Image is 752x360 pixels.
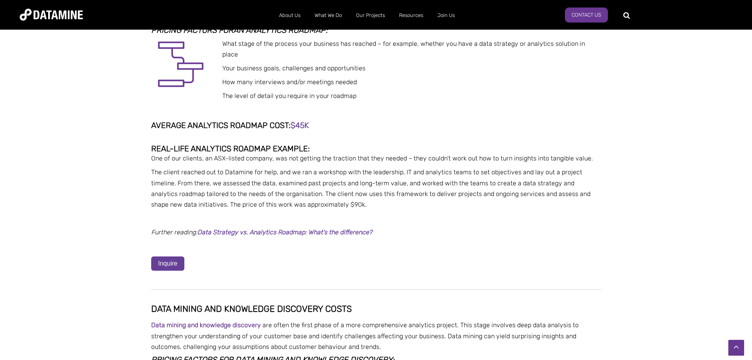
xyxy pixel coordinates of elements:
strong: an analytics roadmap: [233,25,328,35]
a: About Us [272,5,308,26]
span: Average analytics roadmap cost: [151,121,311,130]
span: How many interviews and/or meetings needed [222,78,357,86]
span: are often the first phase of a more comprehensive analytics project. This stage involves deep dat... [151,321,579,350]
span: Your business goals, challenges and opportunities [222,64,366,72]
img: Programme management [151,34,210,94]
span: Real-life analytics roadmap example: [151,144,310,153]
span: $45k [291,121,309,130]
span: Data mining and knowledge discovery costs [151,303,352,314]
img: Datamine [20,9,83,21]
span: Further reading: [151,228,372,236]
a: Data Strategy vs. Analytics Roadmap: What's the difference? [197,228,372,236]
span: The level of detail you require in your roadmap [222,92,356,100]
a: Join Us [430,5,462,26]
span: The client reached out to Datamine for help, and we ran a workshop with the leadership, IT and an... [151,168,591,208]
em: Pricing factors for [151,25,233,35]
span: One of our clients, an ASX-listed company, was not getting the traction that they needed – they c... [151,155,593,162]
a: Resources [392,5,430,26]
a: Inquire [151,256,185,271]
span: What stage of the process your business has reached – for example, whether you have a data strate... [222,40,585,58]
a: Data mining and knowledge discovery [151,321,261,329]
a: Contact Us [565,8,608,23]
a: Our Projects [349,5,392,26]
a: What We Do [308,5,349,26]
